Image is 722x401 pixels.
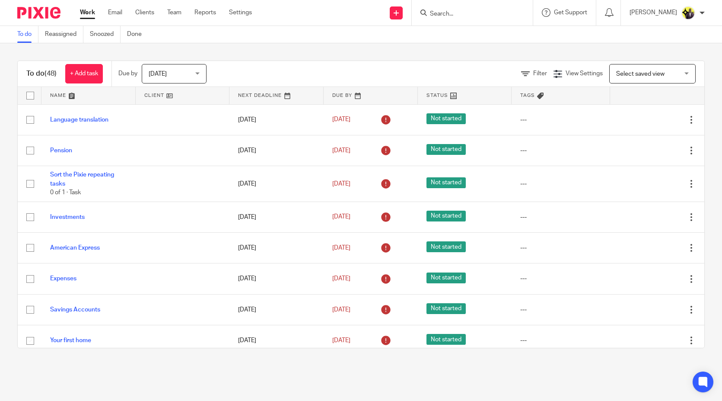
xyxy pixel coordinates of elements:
[332,214,350,220] span: [DATE]
[520,244,601,252] div: ---
[50,337,91,343] a: Your first home
[229,294,324,325] td: [DATE]
[50,307,100,313] a: Savings Accounts
[426,334,466,345] span: Not started
[26,69,57,78] h1: To do
[167,8,181,17] a: Team
[681,6,695,20] img: Yemi-Starbridge.jpg
[332,276,350,282] span: [DATE]
[45,70,57,77] span: (48)
[332,181,350,187] span: [DATE]
[194,8,216,17] a: Reports
[229,232,324,263] td: [DATE]
[533,71,547,77] span: Filter
[50,214,85,220] a: Investments
[332,307,350,313] span: [DATE]
[429,10,507,18] input: Search
[520,115,601,124] div: ---
[149,71,167,77] span: [DATE]
[50,117,108,123] a: Language translation
[426,303,466,314] span: Not started
[566,71,603,77] span: View Settings
[616,71,665,77] span: Select saved view
[630,8,677,17] p: [PERSON_NAME]
[90,26,121,43] a: Snoozed
[229,325,324,356] td: [DATE]
[229,104,324,135] td: [DATE]
[332,117,350,123] span: [DATE]
[520,93,535,98] span: Tags
[554,10,587,16] span: Get Support
[108,8,122,17] a: Email
[229,202,324,232] td: [DATE]
[426,113,466,124] span: Not started
[127,26,148,43] a: Done
[332,148,350,154] span: [DATE]
[520,305,601,314] div: ---
[118,69,137,78] p: Due by
[50,276,76,282] a: Expenses
[332,245,350,251] span: [DATE]
[520,336,601,345] div: ---
[17,26,38,43] a: To do
[229,263,324,294] td: [DATE]
[229,8,252,17] a: Settings
[229,135,324,166] td: [DATE]
[80,8,95,17] a: Work
[426,273,466,283] span: Not started
[426,211,466,221] span: Not started
[135,8,154,17] a: Clients
[65,64,103,83] a: + Add task
[426,177,466,188] span: Not started
[426,144,466,155] span: Not started
[426,241,466,252] span: Not started
[50,172,114,186] a: Sort the Pixie repeating tasks
[229,166,324,202] td: [DATE]
[520,213,601,221] div: ---
[50,245,100,251] a: American Express
[17,7,60,19] img: Pixie
[50,148,72,154] a: Pension
[520,274,601,283] div: ---
[45,26,83,43] a: Reassigned
[520,180,601,188] div: ---
[332,337,350,343] span: [DATE]
[50,189,81,196] span: 0 of 1 · Task
[520,146,601,155] div: ---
